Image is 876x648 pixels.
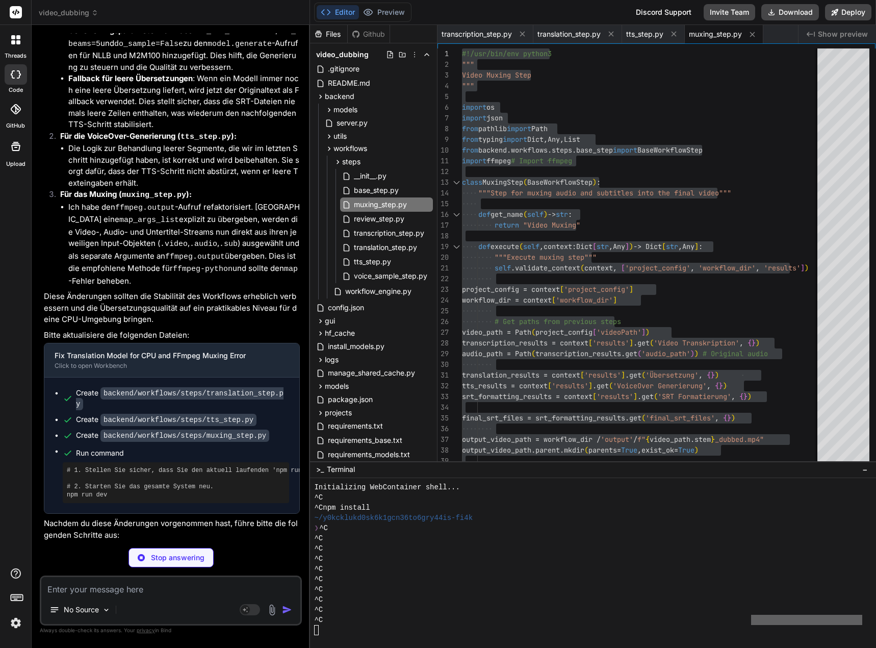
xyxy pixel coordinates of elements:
[348,29,390,39] div: Github
[437,113,449,123] div: 7
[633,435,637,444] span: /
[317,5,359,19] button: Editor
[450,241,463,252] div: Click to collapse the range.
[666,242,678,251] span: str
[711,435,715,444] span: }
[537,29,601,39] span: translation_step.py
[462,370,580,380] span: translation_results = context
[437,445,449,456] div: 38
[68,73,193,83] strong: Fallback für leere Übersetzungen
[633,242,662,251] span: -> Dict
[437,81,449,91] div: 4
[208,40,272,48] code: model.generate
[462,156,486,165] span: import
[76,388,289,409] div: Create
[556,295,613,305] span: 'workflow_dir'
[552,381,588,390] span: 'results'
[825,4,871,20] button: Deploy
[495,263,511,272] span: self
[641,328,646,337] span: ]
[548,135,560,144] span: Any
[437,123,449,134] div: 8
[637,392,654,401] span: .get
[597,178,601,187] span: :
[437,391,449,402] div: 33
[601,435,633,444] span: 'output'
[699,370,703,380] span: ,
[560,135,564,144] span: ,
[76,448,289,458] span: Run command
[690,263,694,272] span: ,
[115,204,175,212] code: ffmpeg.output
[462,413,633,422] span: final_srt_files = srt_formatting_results.g
[707,370,711,380] span: {
[613,381,707,390] span: 'VoiceOver Generierung'
[325,355,339,365] span: logs
[437,177,449,188] div: 13
[609,242,613,251] span: ,
[478,242,491,251] span: def
[266,604,278,616] img: attachment
[764,263,801,272] span: 'results'
[495,253,597,262] span: """Execute muxing step"""
[646,413,715,422] span: 'final_srt_files'
[333,131,347,141] span: utils
[342,157,360,167] span: steps
[629,285,633,294] span: ]
[637,349,641,358] span: (
[625,370,641,380] span: .get
[44,343,283,377] button: Fix Translation Model for CPU and FFmpeg Muxing ErrorClick to open Workbench
[597,328,641,337] span: 'videoPath'
[462,60,474,69] span: """
[805,263,809,272] span: )
[592,381,609,390] span: .get
[327,340,385,353] span: install_models.py
[621,370,625,380] span: ]
[592,392,597,401] span: [
[491,242,519,251] span: execute
[437,91,449,102] div: 5
[646,435,650,444] span: {
[727,413,731,422] span: }
[743,392,748,401] span: }
[437,145,449,156] div: 10
[6,121,25,130] label: GitHub
[641,349,690,358] span: 'audio_path'
[353,241,418,254] span: translation_step.py
[437,220,449,231] div: 17
[613,242,625,251] span: Any
[511,156,572,165] span: # Import ffmpeg
[519,242,523,251] span: (
[568,210,572,219] span: :
[327,302,365,314] span: config.json
[437,48,449,59] div: 1
[531,349,535,358] span: (
[478,145,613,155] span: backend.workflows.steps.base_step
[507,124,531,133] span: import
[739,392,743,401] span: {
[678,445,694,455] span: True
[552,295,556,305] span: [
[282,605,292,615] img: icon
[478,210,491,219] span: def
[658,392,731,401] span: 'SRT Formatierung'
[437,284,449,295] div: 23
[327,420,384,432] span: requirements.txt
[437,381,449,391] div: 32
[55,362,273,370] div: Click to open Workbench
[592,328,597,337] span: [
[100,430,269,442] code: backend/workflows/steps/muxing_step.py
[584,263,613,272] span: context
[654,392,658,401] span: (
[437,370,449,381] div: 31
[576,242,592,251] span: Dict
[359,5,409,19] button: Preview
[462,81,474,90] span: """
[181,133,231,141] code: tts_step.py
[613,145,637,155] span: import
[462,103,486,112] span: import
[478,135,503,144] span: typing
[327,367,416,379] span: manage_shared_cache.py
[630,4,698,20] div: Discord Support
[678,242,682,251] span: ,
